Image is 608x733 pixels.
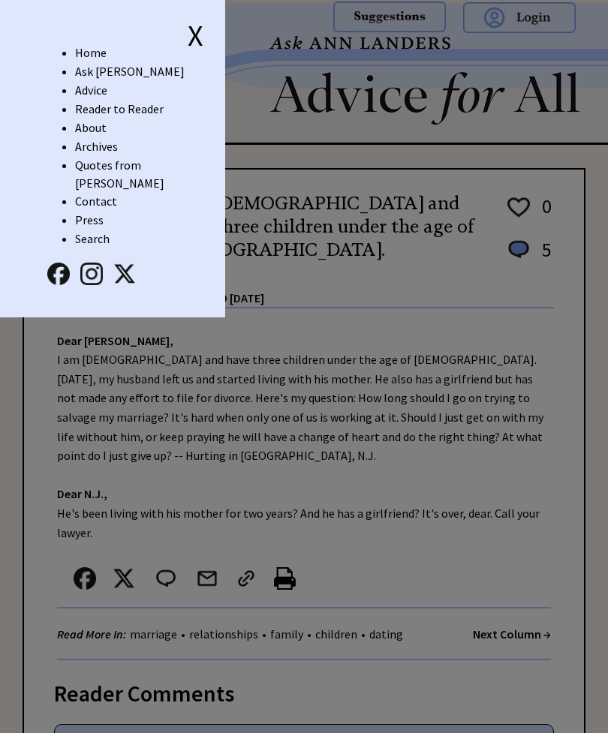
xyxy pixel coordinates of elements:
[113,263,136,285] img: x_small.png
[75,194,117,209] a: Contact
[75,139,118,154] a: Archives
[75,45,107,60] a: Home
[188,17,203,54] span: X
[80,263,103,285] img: instagram.png
[75,64,185,79] a: Ask [PERSON_NAME]
[75,83,107,98] a: Advice
[75,101,164,116] a: Reader to Reader
[75,120,107,135] a: About
[75,231,110,246] a: Search
[47,263,70,285] img: facebook.png
[75,212,104,227] a: Press
[75,158,164,191] a: Quotes from [PERSON_NAME]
